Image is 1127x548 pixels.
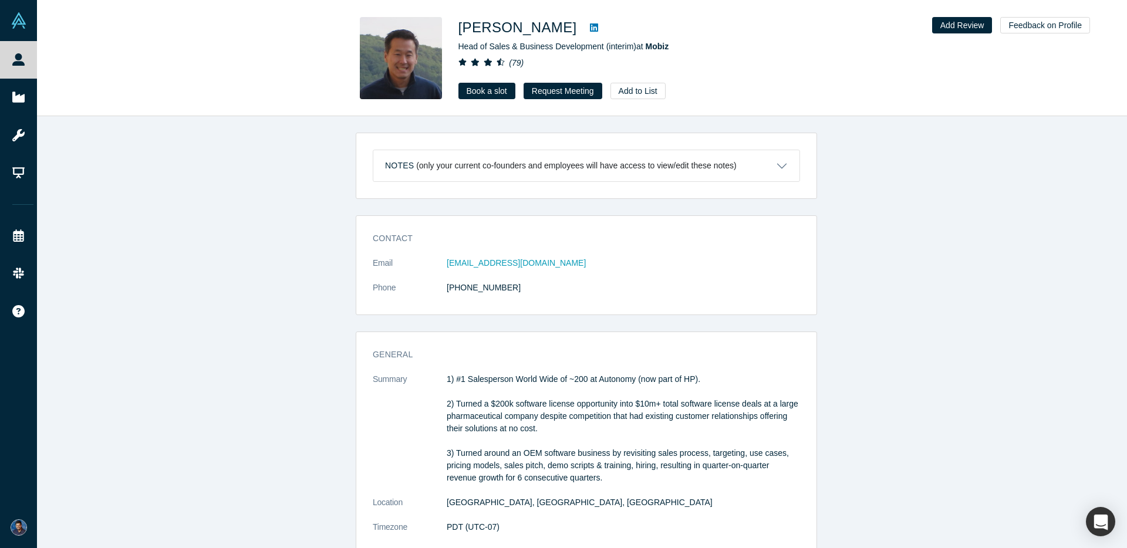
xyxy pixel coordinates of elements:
dt: Summary [373,373,447,496]
p: 1) #1 Salesperson World Wide of ~200 at Autonomy (now part of HP). 2) Turned a $200k software lic... [447,373,800,484]
dt: Phone [373,282,447,306]
img: Michael Chang's Profile Image [360,17,442,99]
a: Book a slot [458,83,515,99]
button: Notes (only your current co-founders and employees will have access to view/edit these notes) [373,150,799,181]
button: Add Review [932,17,993,33]
button: Add to List [610,83,666,99]
span: Head of Sales & Business Development (interim) at [458,42,669,51]
a: [EMAIL_ADDRESS][DOMAIN_NAME] [447,258,586,268]
i: ( 79 ) [509,58,524,67]
button: Request Meeting [524,83,602,99]
button: Feedback on Profile [1000,17,1090,33]
a: [PHONE_NUMBER] [447,283,521,292]
a: Mobiz [646,42,669,51]
img: Prayas Tiwari's Account [11,519,27,536]
h3: Notes [385,160,414,172]
dd: PDT (UTC-07) [447,521,800,533]
h3: General [373,349,784,361]
p: (only your current co-founders and employees will have access to view/edit these notes) [416,161,737,171]
dt: Email [373,257,447,282]
h1: [PERSON_NAME] [458,17,577,38]
h3: Contact [373,232,784,245]
img: Alchemist Vault Logo [11,12,27,29]
dd: [GEOGRAPHIC_DATA], [GEOGRAPHIC_DATA], [GEOGRAPHIC_DATA] [447,496,800,509]
dt: Location [373,496,447,521]
dt: Timezone [373,521,447,546]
